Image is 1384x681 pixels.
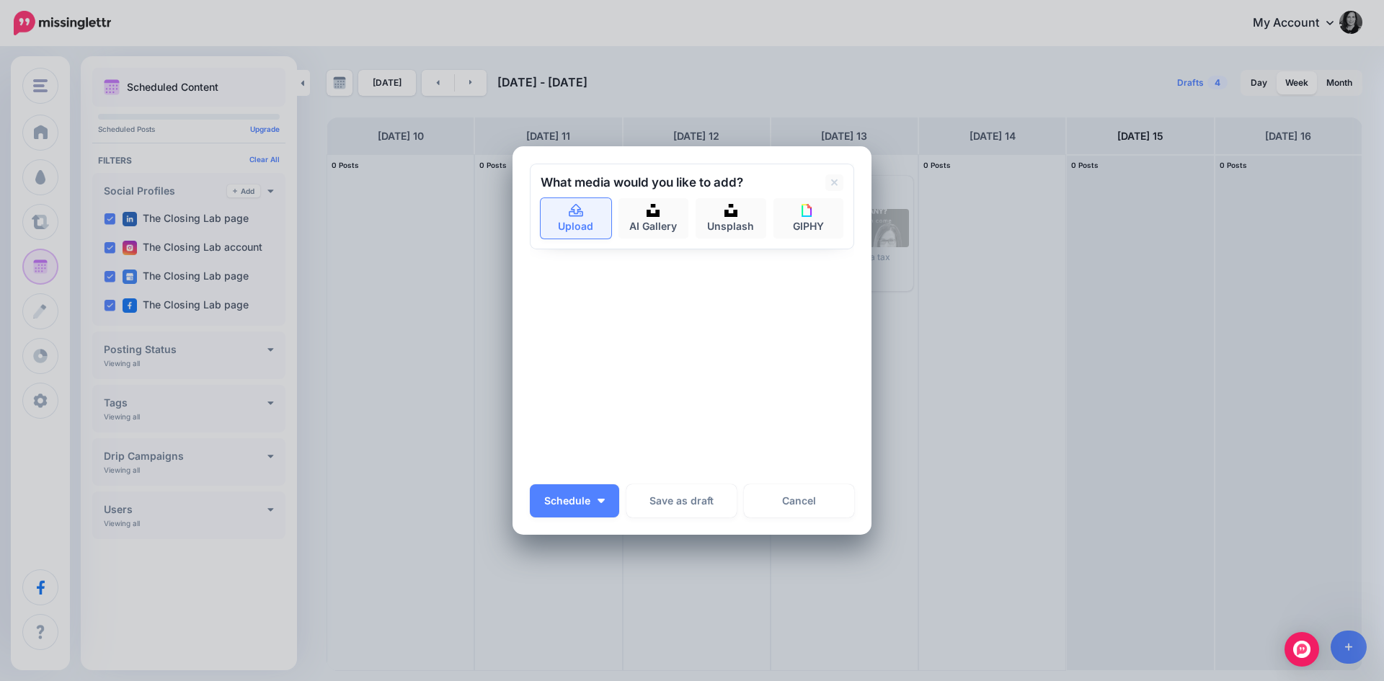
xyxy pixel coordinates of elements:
[1285,632,1319,667] div: Open Intercom Messenger
[618,198,689,239] a: AI Gallery
[647,204,660,217] img: icon-unsplash-square.png
[541,198,611,239] a: Upload
[802,204,815,217] img: icon-giphy-square.png
[696,198,766,239] a: Unsplash
[541,177,743,189] h2: What media would you like to add?
[724,204,737,217] img: icon-unsplash-square.png
[530,484,619,517] button: Schedule
[773,198,844,239] a: GIPHY
[544,496,590,506] span: Schedule
[744,484,854,517] a: Cancel
[598,499,605,503] img: arrow-down-white.png
[626,484,737,517] button: Save as draft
